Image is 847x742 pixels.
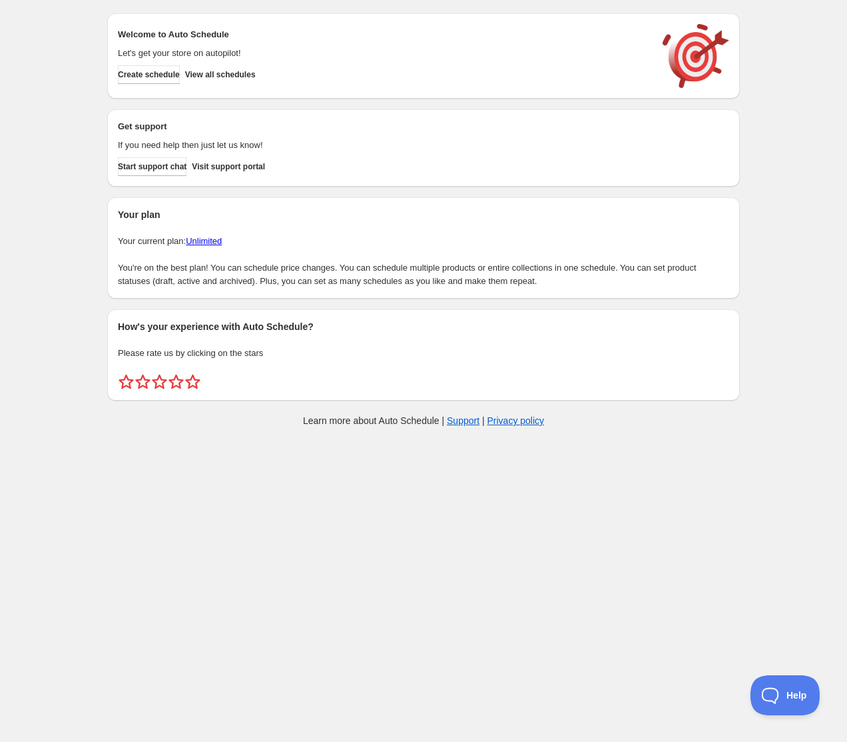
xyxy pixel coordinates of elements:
p: Learn more about Auto Schedule | | [303,414,544,427]
span: Create schedule [118,69,180,80]
button: Create schedule [118,65,180,84]
p: Your current plan: [118,235,729,248]
h2: Welcome to Auto Schedule [118,28,649,41]
span: Start support chat [118,161,186,172]
span: Visit support portal [192,161,265,172]
a: Visit support portal [192,157,265,176]
a: Support [447,415,479,426]
iframe: Toggle Customer Support [750,675,820,715]
p: If you need help then just let us know! [118,139,649,152]
a: Unlimited [186,236,222,246]
p: Please rate us by clicking on the stars [118,347,729,360]
span: View all schedules [185,69,256,80]
h2: Your plan [118,208,729,221]
h2: How's your experience with Auto Schedule? [118,320,729,333]
p: You're on the best plan! You can schedule price changes. You can schedule multiple products or en... [118,261,729,288]
p: Let's get your store on autopilot! [118,47,649,60]
a: Privacy policy [487,415,545,426]
button: View all schedules [185,65,256,84]
a: Start support chat [118,157,186,176]
h2: Get support [118,120,649,133]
